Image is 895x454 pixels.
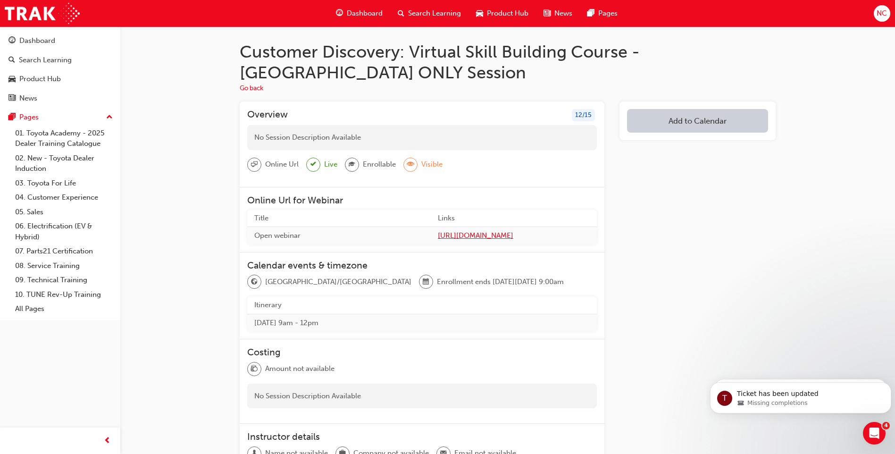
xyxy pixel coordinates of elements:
[572,109,595,122] div: 12 / 15
[390,4,468,23] a: search-iconSearch Learning
[251,276,258,288] span: globe-icon
[4,30,117,109] button: DashboardSearch LearningProduct HubNews
[247,109,288,122] h3: Overview
[4,90,117,107] a: News
[437,277,564,287] span: Enrollment ends [DATE][DATE] 9:00am
[347,8,383,19] span: Dashboard
[251,159,258,171] span: sessionType_ONLINE_URL-icon
[4,70,117,88] a: Product Hub
[627,109,768,133] button: Add to Calendar
[706,362,895,429] iframe: Intercom notifications message
[431,210,597,227] th: Links
[336,8,343,19] span: guage-icon
[863,422,886,445] iframe: Intercom live chat
[4,32,117,50] a: Dashboard
[247,210,431,227] th: Title
[4,51,117,69] a: Search Learning
[421,159,443,170] span: Visible
[5,3,80,24] img: Trak
[438,230,590,241] a: [URL][DOMAIN_NAME]
[363,159,396,170] span: Enrollable
[19,55,72,66] div: Search Learning
[468,4,536,23] a: car-iconProduct Hub
[8,75,16,84] span: car-icon
[8,37,16,45] span: guage-icon
[398,8,404,19] span: search-icon
[247,347,597,358] h3: Costing
[19,93,37,104] div: News
[265,277,411,287] span: [GEOGRAPHIC_DATA]/[GEOGRAPHIC_DATA]
[240,42,776,83] h1: Customer Discovery: Virtual Skill Building Course - [GEOGRAPHIC_DATA] ONLY Session
[554,8,572,19] span: News
[247,384,597,409] div: No Session Description Available
[19,74,61,84] div: Product Hub
[11,302,117,316] a: All Pages
[104,435,111,447] span: prev-icon
[328,4,390,23] a: guage-iconDashboard
[11,259,117,273] a: 08. Service Training
[247,431,597,442] h3: Instructor details
[11,273,117,287] a: 09. Technical Training
[8,56,15,65] span: search-icon
[310,159,316,170] span: tick-icon
[487,8,528,19] span: Product Hub
[349,159,355,171] span: graduationCap-icon
[265,363,335,374] span: Amount not available
[247,314,597,331] td: [DATE] 9am - 12pm
[407,159,414,171] span: eye-icon
[8,94,16,103] span: news-icon
[882,422,890,429] span: 4
[247,125,597,150] div: No Session Description Available
[11,176,117,191] a: 03. Toyota For Life
[106,111,113,124] span: up-icon
[587,8,594,19] span: pages-icon
[247,296,597,314] th: Itinerary
[476,8,483,19] span: car-icon
[544,8,551,19] span: news-icon
[11,190,117,205] a: 04. Customer Experience
[408,8,461,19] span: Search Learning
[598,8,618,19] span: Pages
[254,231,301,240] span: Open webinar
[11,126,117,151] a: 01. Toyota Academy - 2025 Dealer Training Catalogue
[11,287,117,302] a: 10. TUNE Rev-Up Training
[19,112,39,123] div: Pages
[11,219,117,244] a: 06. Electrification (EV & Hybrid)
[11,151,117,176] a: 02. New - Toyota Dealer Induction
[265,159,299,170] span: Online Url
[8,113,16,122] span: pages-icon
[251,363,258,375] span: money-icon
[11,205,117,219] a: 05. Sales
[536,4,580,23] a: news-iconNews
[877,8,887,19] span: NC
[247,260,597,271] h3: Calendar events & timezone
[11,244,117,259] a: 07. Parts21 Certification
[247,195,597,206] h3: Online Url for Webinar
[324,159,337,170] span: Live
[4,109,117,126] button: Pages
[423,276,429,288] span: calendar-icon
[19,35,55,46] div: Dashboard
[580,4,625,23] a: pages-iconPages
[874,5,890,22] button: NC
[240,83,263,94] button: Go back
